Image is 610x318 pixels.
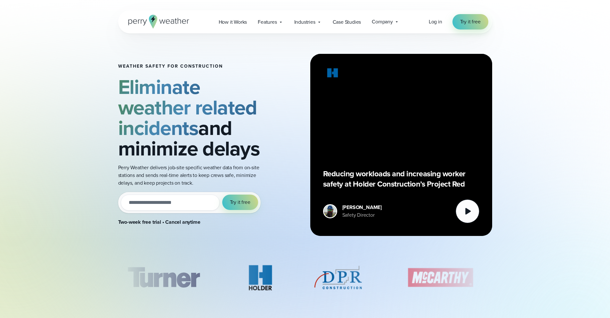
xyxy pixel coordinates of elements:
p: Perry Weather delivers job-site specific weather data from on-site stations and sends real-time a... [118,164,268,187]
h2: and minimize delays [118,77,268,159]
a: Log in [429,18,442,26]
span: Try it free [460,18,481,26]
span: Log in [429,18,442,25]
strong: Two-week free trial • Cancel anytime [118,218,200,226]
button: Try it free [222,195,258,210]
div: Safety Director [342,211,382,219]
div: slideshow [118,262,492,297]
span: How it Works [219,18,247,26]
div: 3 of 8 [313,262,364,294]
img: Holder.svg [323,67,342,81]
a: Case Studies [327,15,367,29]
span: Case Studies [333,18,361,26]
div: 4 of 8 [394,262,485,294]
a: How it Works [213,15,253,29]
img: McCarthy.svg [394,262,485,294]
span: Company [372,18,393,26]
img: Merco Chantres Headshot [324,205,336,217]
span: Features [258,18,277,26]
img: Holder.svg [240,262,282,294]
a: Try it free [452,14,488,29]
div: 1 of 8 [118,262,209,294]
span: Try it free [230,198,250,206]
p: Reducing workloads and increasing worker safety at Holder Construction’s Project Red [323,169,479,189]
h1: Weather safety for Construction [118,64,268,69]
div: 2 of 8 [240,262,282,294]
span: Industries [294,18,315,26]
strong: Eliminate weather related incidents [118,72,257,143]
img: Turner-Construction_1.svg [118,262,209,294]
img: DPR-Construction.svg [313,262,364,294]
div: [PERSON_NAME] [342,204,382,211]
